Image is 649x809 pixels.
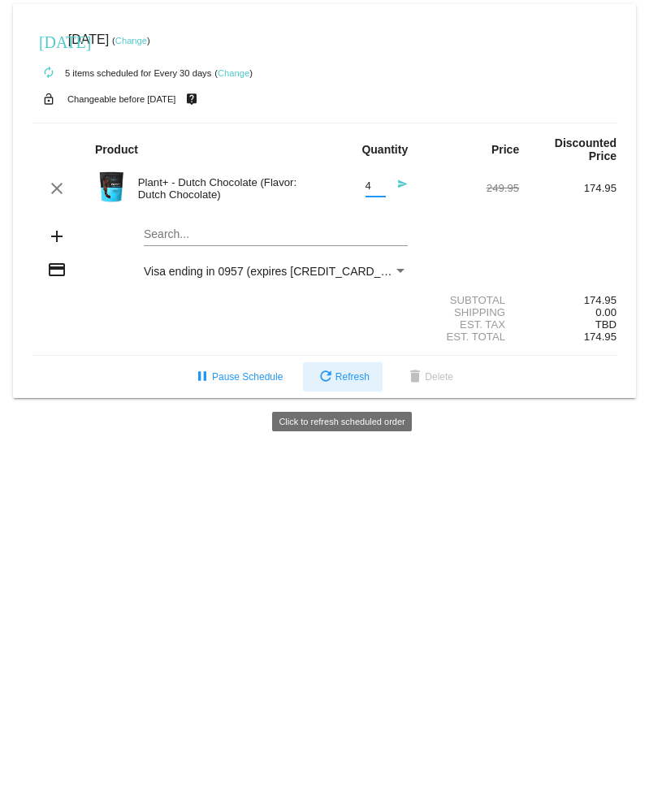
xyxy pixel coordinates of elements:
mat-icon: lock_open [39,89,58,110]
span: Pause Schedule [193,371,283,383]
small: ( ) [112,36,150,45]
strong: Discounted Price [555,136,617,162]
div: Est. Total [422,331,519,343]
div: Shipping [422,306,519,318]
input: Search... [144,228,408,241]
button: Refresh [303,362,383,392]
mat-icon: send [388,179,408,198]
mat-icon: [DATE] [39,31,58,50]
div: Subtotal [422,294,519,306]
span: TBD [595,318,617,331]
span: 174.95 [584,331,617,343]
mat-select: Payment Method [144,265,408,278]
div: 249.95 [422,182,519,194]
img: Image-1-Carousel-Plant-Chocolate-no-badge-Transp.png [95,171,128,203]
button: Delete [392,362,466,392]
a: Change [115,36,147,45]
mat-icon: pause [193,368,212,387]
mat-icon: refresh [316,368,335,387]
mat-icon: add [47,227,67,246]
strong: Product [95,143,138,156]
small: Changeable before [DATE] [67,94,176,104]
div: 174.95 [519,294,617,306]
span: Refresh [316,371,370,383]
strong: Quantity [361,143,408,156]
a: Change [218,68,249,78]
input: Quantity [366,180,386,193]
span: 0.00 [595,306,617,318]
span: Delete [405,371,453,383]
div: Plant+ - Dutch Chocolate (Flavor: Dutch Chocolate) [130,176,325,201]
div: Est. Tax [422,318,519,331]
mat-icon: credit_card [47,260,67,279]
div: 174.95 [519,182,617,194]
mat-icon: delete [405,368,425,387]
button: Pause Schedule [180,362,296,392]
mat-icon: clear [47,179,67,198]
strong: Price [491,143,519,156]
small: 5 items scheduled for Every 30 days [32,68,211,78]
mat-icon: live_help [182,89,201,110]
span: Visa ending in 0957 (expires [CREDIT_CARD_DATA]) [144,265,416,278]
mat-icon: autorenew [39,63,58,83]
small: ( ) [214,68,253,78]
